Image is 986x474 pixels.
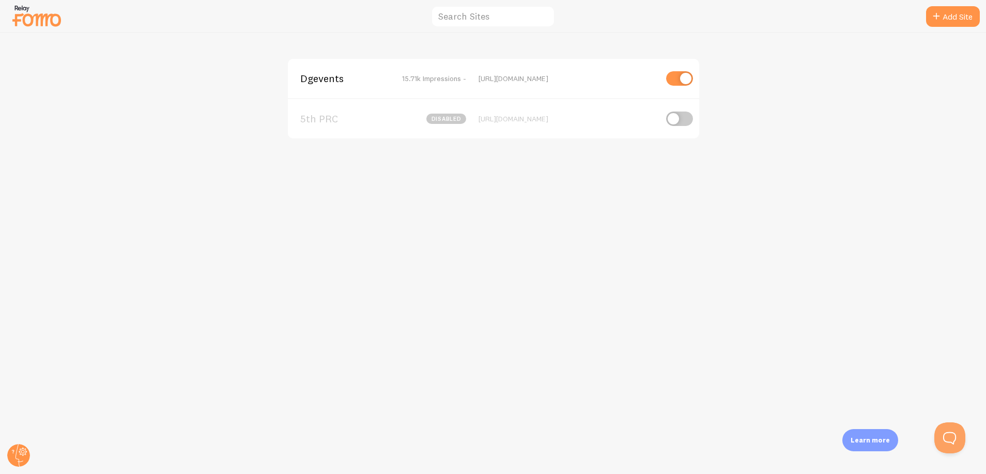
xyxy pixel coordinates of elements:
[11,3,63,29] img: fomo-relay-logo-orange.svg
[300,74,383,83] span: Dgevents
[300,114,383,123] span: 5th PRC
[402,74,466,83] span: 15.71k Impressions -
[842,429,898,451] div: Learn more
[934,422,965,453] iframe: Help Scout Beacon - Open
[479,114,657,123] div: [URL][DOMAIN_NAME]
[426,114,466,124] span: disabled
[851,435,890,445] p: Learn more
[479,74,657,83] div: [URL][DOMAIN_NAME]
